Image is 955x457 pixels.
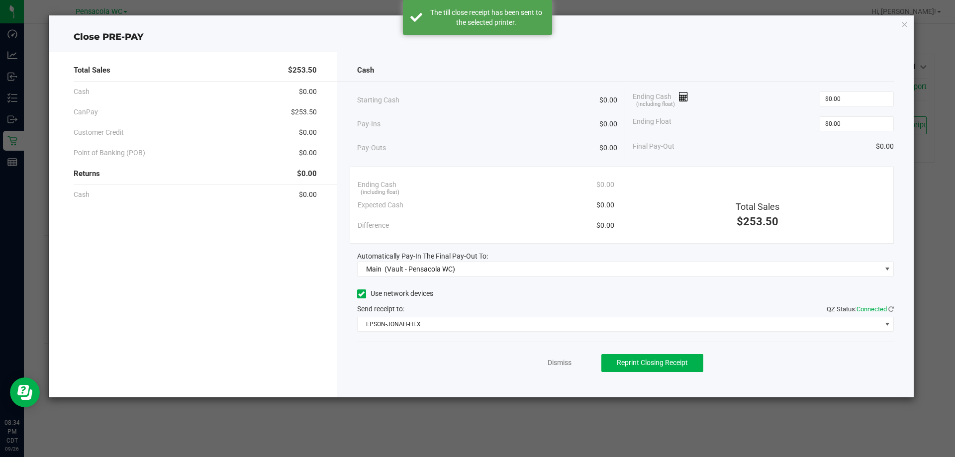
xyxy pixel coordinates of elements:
[596,220,614,231] span: $0.00
[357,119,381,129] span: Pay-Ins
[633,141,674,152] span: Final Pay-Out
[291,107,317,117] span: $253.50
[299,148,317,158] span: $0.00
[617,359,688,366] span: Reprint Closing Receipt
[596,180,614,190] span: $0.00
[74,107,98,117] span: CanPay
[548,358,572,368] a: Dismiss
[299,87,317,97] span: $0.00
[827,305,894,313] span: QZ Status:
[857,305,887,313] span: Connected
[10,377,40,407] iframe: Resource center
[357,288,433,299] label: Use network devices
[299,189,317,200] span: $0.00
[596,200,614,210] span: $0.00
[74,163,317,184] div: Returns
[358,220,389,231] span: Difference
[357,143,386,153] span: Pay-Outs
[358,200,403,210] span: Expected Cash
[357,305,404,313] span: Send receipt to:
[384,265,455,273] span: (Vault - Pensacola WC)
[358,180,396,190] span: Ending Cash
[299,127,317,138] span: $0.00
[876,141,894,152] span: $0.00
[366,265,382,273] span: Main
[599,95,617,105] span: $0.00
[74,127,124,138] span: Customer Credit
[74,189,90,200] span: Cash
[736,201,779,212] span: Total Sales
[633,91,688,106] span: Ending Cash
[361,188,399,197] span: (including float)
[288,65,317,76] span: $253.50
[737,215,778,228] span: $253.50
[357,95,399,105] span: Starting Cash
[357,252,488,260] span: Automatically Pay-In The Final Pay-Out To:
[74,65,110,76] span: Total Sales
[297,168,317,180] span: $0.00
[358,317,881,331] span: EPSON-JONAH-HEX
[599,143,617,153] span: $0.00
[599,119,617,129] span: $0.00
[74,148,145,158] span: Point of Banking (POB)
[357,65,374,76] span: Cash
[74,87,90,97] span: Cash
[428,7,545,27] div: The till close receipt has been sent to the selected printer.
[49,30,914,44] div: Close PRE-PAY
[636,100,675,109] span: (including float)
[601,354,703,372] button: Reprint Closing Receipt
[633,116,671,131] span: Ending Float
